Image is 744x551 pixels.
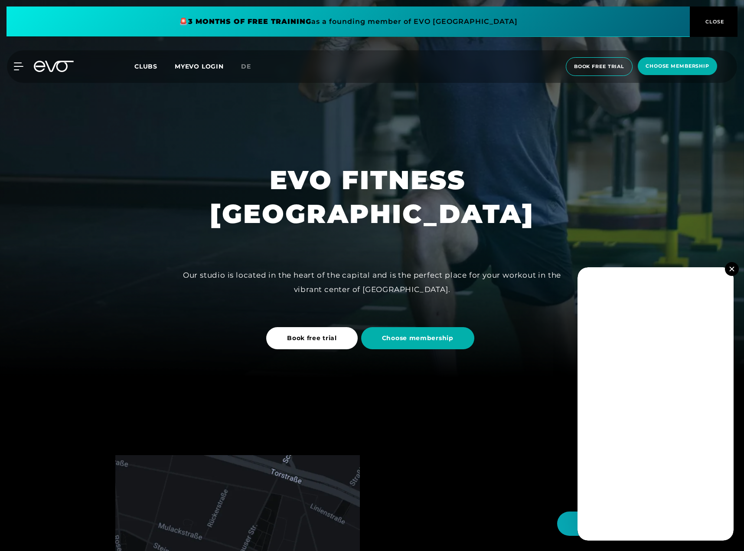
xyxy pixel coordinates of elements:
a: book free trial [563,57,635,76]
span: Book free trial [287,334,337,343]
a: Book free trial [266,321,361,356]
h1: EVO FITNESS [GEOGRAPHIC_DATA] [210,163,534,231]
a: choose membership [635,57,720,76]
img: close.svg [729,266,734,271]
button: CLOSE [690,7,737,37]
span: Choose membership [382,334,454,343]
button: Hallo Athlet! Was möchtest du tun? [557,512,727,536]
a: Clubs [134,62,175,70]
span: Clubs [134,62,157,70]
a: de [241,62,261,72]
span: choose membership [646,62,709,70]
span: book free trial [574,63,624,70]
a: MYEVO LOGIN [175,62,224,70]
a: Choose membership [361,321,478,356]
span: CLOSE [703,18,724,26]
span: de [241,62,251,70]
div: Our studio is located in the heart of the capital and is the perfect place for your workout in th... [177,268,567,296]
